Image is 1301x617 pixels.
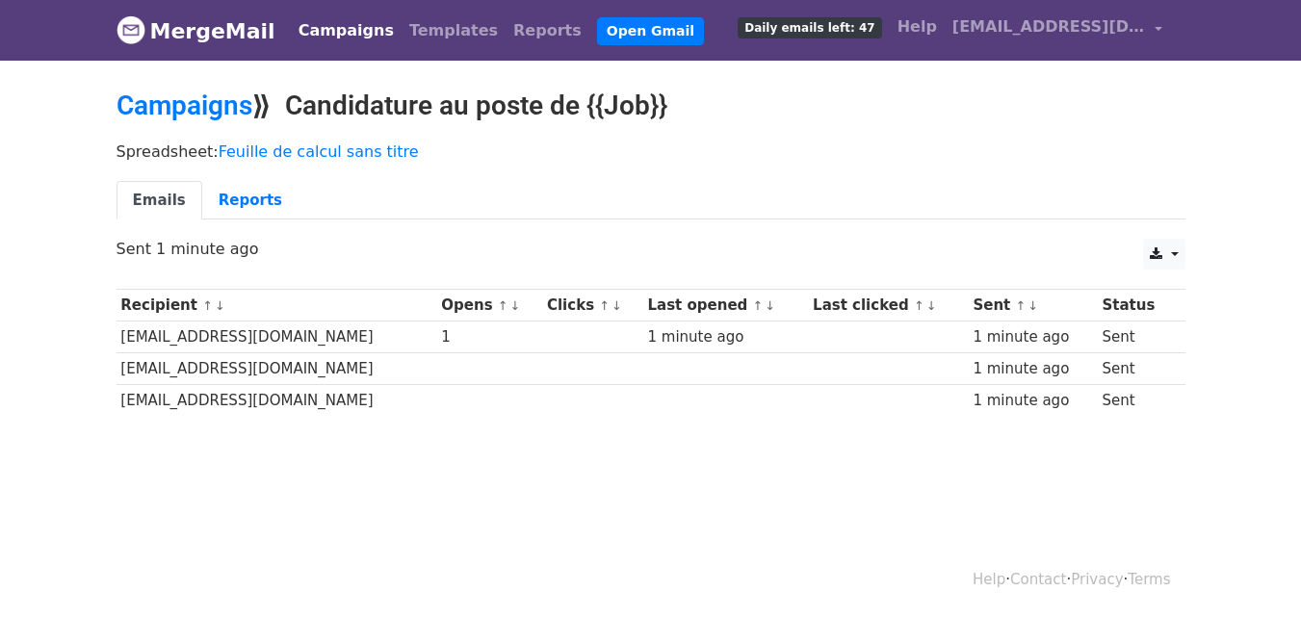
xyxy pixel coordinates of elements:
[1098,290,1174,321] th: Status
[117,90,252,121] a: Campaigns
[599,298,610,313] a: ↑
[738,17,881,39] span: Daily emails left: 47
[1071,571,1123,588] a: Privacy
[952,15,1145,39] span: [EMAIL_ADDRESS][DOMAIN_NAME]
[215,298,225,313] a: ↓
[1098,385,1174,417] td: Sent
[611,298,622,313] a: ↓
[202,181,299,220] a: Reports
[643,290,809,321] th: Last opened
[506,12,589,50] a: Reports
[969,290,1098,321] th: Sent
[914,298,924,313] a: ↑
[117,90,1185,122] h2: ⟫ Candidature au poste de {{Job}}
[441,326,537,348] div: 1
[402,12,506,50] a: Templates
[542,290,643,321] th: Clicks
[117,11,275,51] a: MergeMail
[973,571,1005,588] a: Help
[437,290,543,321] th: Opens
[117,15,145,44] img: MergeMail logo
[973,390,1092,412] div: 1 minute ago
[1028,298,1038,313] a: ↓
[597,17,704,45] a: Open Gmail
[1098,321,1174,353] td: Sent
[926,298,937,313] a: ↓
[117,353,437,385] td: [EMAIL_ADDRESS][DOMAIN_NAME]
[117,141,1185,162] p: Spreadsheet:
[973,358,1092,380] div: 1 minute ago
[1128,571,1170,588] a: Terms
[117,290,437,321] th: Recipient
[890,8,945,46] a: Help
[730,8,889,46] a: Daily emails left: 47
[498,298,508,313] a: ↑
[1098,353,1174,385] td: Sent
[1016,298,1027,313] a: ↑
[202,298,213,313] a: ↑
[973,326,1092,348] div: 1 minute ago
[117,321,437,353] td: [EMAIL_ADDRESS][DOMAIN_NAME]
[945,8,1170,53] a: [EMAIL_ADDRESS][DOMAIN_NAME]
[510,298,521,313] a: ↓
[117,239,1185,259] p: Sent 1 minute ago
[648,326,804,348] div: 1 minute ago
[808,290,968,321] th: Last clicked
[117,385,437,417] td: [EMAIL_ADDRESS][DOMAIN_NAME]
[117,181,202,220] a: Emails
[753,298,764,313] a: ↑
[1010,571,1066,588] a: Contact
[291,12,402,50] a: Campaigns
[219,142,419,161] a: Feuille de calcul sans titre
[765,298,775,313] a: ↓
